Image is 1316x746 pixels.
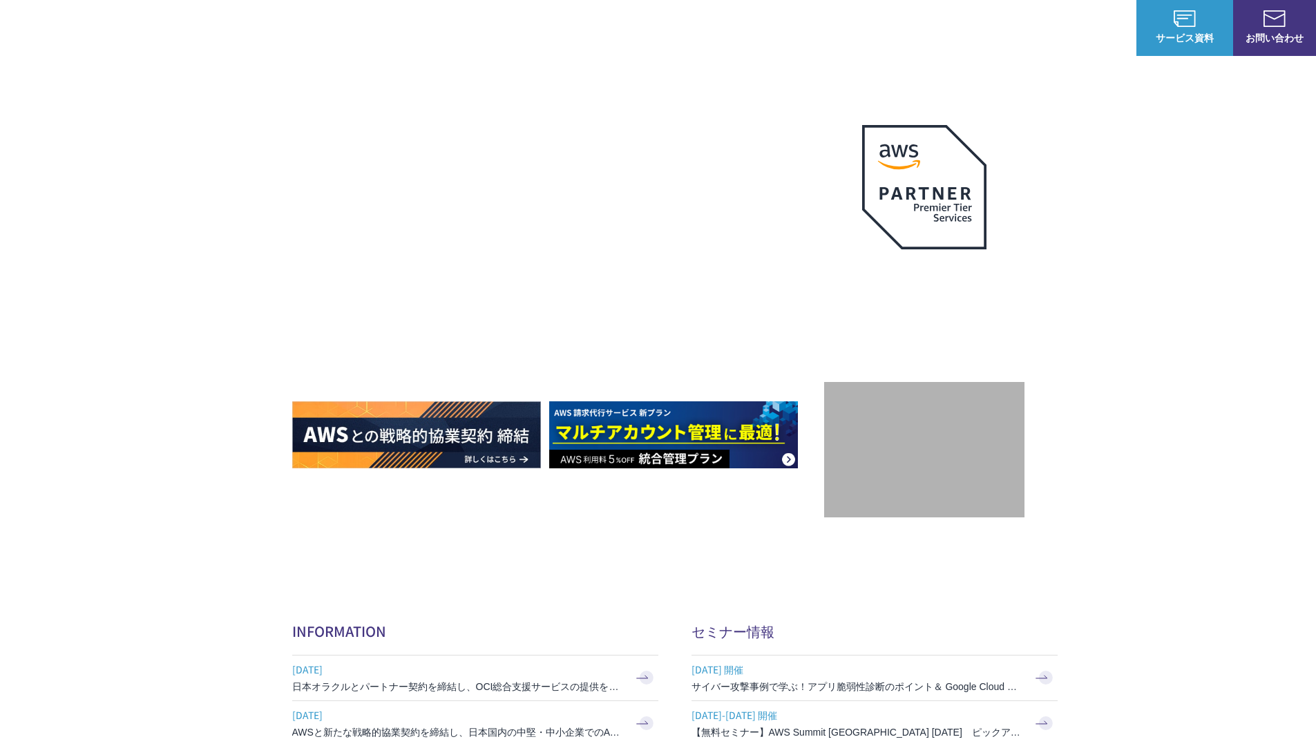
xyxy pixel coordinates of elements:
[21,11,259,44] a: AWS総合支援サービス C-Chorus NHN テコラスAWS総合支援サービス
[292,680,624,694] h3: 日本オラクルとパートナー契約を締結し、OCI総合支援サービスの提供を開始
[1174,10,1196,27] img: AWS総合支援サービス C-Chorus サービス資料
[292,701,658,746] a: [DATE] AWSと新たな戦略的協業契約を締結し、日本国内の中堅・中小企業でのAWS活用を加速
[852,403,997,504] img: 契約件数
[846,266,1003,319] p: 最上位プレミアティア サービスパートナー
[292,725,624,739] h3: AWSと新たな戦略的協業契約を締結し、日本国内の中堅・中小企業でのAWS活用を加速
[1136,30,1233,45] span: サービス資料
[1004,21,1056,35] p: ナレッジ
[1084,21,1123,35] a: ログイン
[1233,30,1316,45] span: お問い合わせ
[692,680,1023,694] h3: サイバー攻撃事例で学ぶ！アプリ脆弱性診断のポイント＆ Google Cloud セキュリティ対策
[799,21,910,35] p: 業種別ソリューション
[937,21,976,35] a: 導入事例
[1263,10,1286,27] img: お問い合わせ
[692,656,1058,700] a: [DATE] 開催 サイバー攻撃事例で学ぶ！アプリ脆弱性診断のポイント＆ Google Cloud セキュリティ対策
[292,401,541,468] img: AWSとの戦略的協業契約 締結
[658,21,692,35] p: 強み
[692,705,1023,725] span: [DATE]-[DATE] 開催
[292,227,824,360] h1: AWS ジャーニーの 成功を実現
[292,621,658,641] h2: INFORMATION
[719,21,772,35] p: サービス
[692,701,1058,746] a: [DATE]-[DATE] 開催 【無料セミナー】AWS Summit [GEOGRAPHIC_DATA] [DATE] ピックアップセッション
[862,125,986,249] img: AWSプレミアティアサービスパートナー
[549,401,798,468] img: AWS請求代行サービス 統合管理プラン
[292,705,624,725] span: [DATE]
[292,656,658,700] a: [DATE] 日本オラクルとパートナー契約を締結し、OCI総合支援サービスの提供を開始
[292,659,624,680] span: [DATE]
[908,266,940,286] em: AWS
[159,13,259,42] span: NHN テコラス AWS総合支援サービス
[692,725,1023,739] h3: 【無料セミナー】AWS Summit [GEOGRAPHIC_DATA] [DATE] ピックアップセッション
[292,153,824,213] p: AWSの導入からコスト削減、 構成・運用の最適化からデータ活用まで 規模や業種業態を問わない マネージドサービスで
[692,659,1023,680] span: [DATE] 開催
[692,621,1058,641] h2: セミナー情報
